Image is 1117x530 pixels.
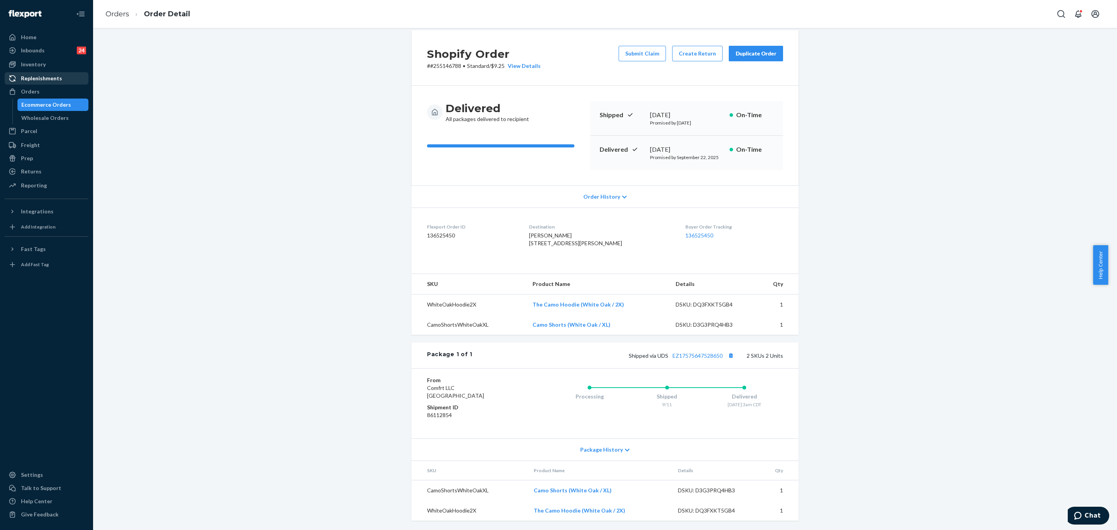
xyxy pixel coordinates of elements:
a: Parcel [5,125,88,137]
div: Fast Tags [21,245,46,253]
button: Open Search Box [1053,6,1069,22]
a: 136525450 [685,232,713,239]
span: • [463,62,465,69]
div: Orders [21,88,40,95]
div: DSKU: D3G3PRQ4HB3 [678,487,751,494]
th: Details [672,461,757,480]
ol: breadcrumbs [99,3,196,26]
button: Submit Claim [619,46,666,61]
p: On-Time [736,145,774,154]
td: 1 [757,480,799,501]
td: CamoShortsWhiteOakXL [412,315,526,335]
div: 24 [77,47,86,54]
a: Camo Shorts (White Oak / XL) [534,487,612,494]
div: Inventory [21,61,46,68]
a: Order Detail [144,10,190,18]
dd: 86112854 [427,411,520,419]
iframe: Opens a widget where you can chat to one of our agents [1068,507,1109,526]
button: Close Navigation [73,6,88,22]
td: 1 [757,501,799,521]
a: Home [5,31,88,43]
a: The Camo Hoodie (White Oak / 2X) [534,507,625,514]
button: Fast Tags [5,243,88,255]
div: [DATE] [650,145,723,154]
div: Ecommerce Orders [21,101,71,109]
button: Open notifications [1070,6,1086,22]
p: # #255146788 / $9.25 [427,62,541,70]
td: WhiteOakHoodie2X [412,294,526,315]
a: Prep [5,152,88,165]
div: Wholesale Orders [21,114,69,122]
div: Give Feedback [21,511,59,518]
dt: Destination [529,223,673,230]
p: On-Time [736,111,774,120]
div: Duplicate Order [735,50,776,57]
a: Reporting [5,179,88,192]
dt: Buyer Order Tracking [685,223,783,230]
th: Details [669,274,755,294]
button: Open account menu [1088,6,1103,22]
h2: Shopify Order [427,46,541,62]
span: Comfrt LLC [GEOGRAPHIC_DATA] [427,385,484,399]
th: Qty [755,274,799,294]
div: Freight [21,141,40,149]
div: Delivered [705,393,783,400]
div: Home [21,33,36,41]
button: Talk to Support [5,482,88,494]
div: Reporting [21,182,47,189]
span: Standard [467,62,489,69]
button: Copy tracking number [726,350,736,360]
div: Help Center [21,497,52,505]
div: Parcel [21,127,37,135]
td: 1 [755,315,799,335]
span: [PERSON_NAME] [STREET_ADDRESS][PERSON_NAME] [529,232,622,246]
a: Wholesale Orders [17,112,89,124]
a: Settings [5,469,88,481]
div: Inbounds [21,47,45,54]
a: Camo Shorts (White Oak / XL) [533,321,610,328]
a: Returns [5,165,88,178]
a: Add Fast Tag [5,258,88,271]
button: Help Center [1093,245,1108,285]
div: [DATE] 3am CDT [705,401,783,408]
div: 9/11 [628,401,706,408]
th: Product Name [526,274,669,294]
p: Promised by [DATE] [650,120,723,126]
span: Shipped via UDS [629,352,736,359]
dt: Flexport Order ID [427,223,517,230]
div: Integrations [21,208,54,215]
dt: Shipment ID [427,404,520,411]
p: Promised by September 22, 2025 [650,154,723,161]
a: EZ17575647528650 [673,352,723,359]
a: Replenishments [5,72,88,85]
div: DSKU: DQ3FXKT5GB4 [678,507,751,514]
button: Integrations [5,205,88,218]
th: SKU [412,461,527,480]
th: Qty [757,461,799,480]
div: Add Fast Tag [21,261,49,268]
h3: Delivered [446,101,529,115]
div: Shipped [628,393,706,400]
div: Add Integration [21,223,55,230]
div: DSKU: DQ3FXKT5GB4 [676,301,749,308]
div: DSKU: D3G3PRQ4HB3 [676,321,749,329]
th: Product Name [527,461,672,480]
div: Package 1 of 1 [427,350,472,360]
button: View Details [505,62,541,70]
div: [DATE] [650,111,723,120]
div: Processing [551,393,628,400]
td: WhiteOakHoodie2X [412,501,527,521]
a: Orders [5,85,88,98]
a: Orders [105,10,129,18]
th: SKU [412,274,526,294]
p: Delivered [600,145,644,154]
span: Package History [580,446,623,454]
a: Freight [5,139,88,151]
button: Create Return [672,46,723,61]
div: Talk to Support [21,484,61,492]
td: CamoShortsWhiteOakXL [412,480,527,501]
div: All packages delivered to recipient [446,101,529,123]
